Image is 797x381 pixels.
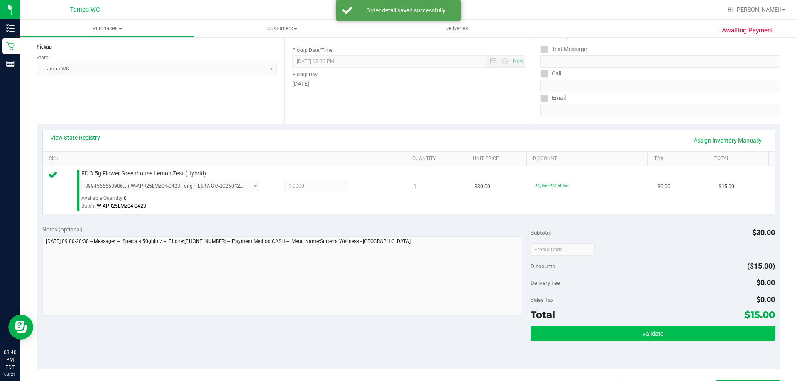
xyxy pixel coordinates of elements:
label: Text Message [540,43,587,55]
span: Delivery Fee [531,279,560,286]
input: Format: (999) 999-9999 [540,55,780,68]
a: Assign Inventory Manually [688,133,767,148]
span: 0 [124,195,127,201]
span: $0.00 [658,183,670,191]
inline-svg: Retail [6,42,15,50]
a: Deliveries [369,20,544,37]
span: $0.00 [756,295,775,304]
a: Customers [195,20,369,37]
span: Subtotal [531,229,551,236]
span: Total [531,309,555,320]
span: Purchases [20,25,194,32]
span: $30.00 [752,228,775,237]
span: $15.00 [719,183,734,191]
div: [DATE] [292,80,525,88]
button: Validate [531,326,775,341]
span: $15.00 [744,309,775,320]
label: Store [37,54,48,61]
inline-svg: Reports [6,60,15,68]
div: Order detail saved successfully [357,6,455,15]
span: Notes (optional) [42,226,83,233]
a: Tax [654,155,705,162]
span: Hi, [PERSON_NAME]! [727,6,781,13]
input: Promo Code [531,243,595,256]
span: 1 [413,183,416,191]
span: ($15.00) [747,262,775,270]
strong: Pickup [37,44,52,50]
a: Quantity [412,155,463,162]
inline-svg: Inventory [6,24,15,32]
p: 08/21 [4,371,16,377]
label: Email [540,92,566,104]
div: Available Quantity: [81,192,268,209]
iframe: Resource center [8,315,33,340]
a: Total [714,155,765,162]
a: View State Registry [50,133,100,142]
span: W-APR25LMZ04-0423 [97,203,146,209]
label: Pickup Date/Time [292,46,332,54]
span: FD 3.5g Flower Greenhouse Lemon Zest (Hybrid) [81,170,206,177]
span: 50ghlmz: 50% off line [535,184,568,188]
a: Purchases [20,20,195,37]
p: 03:40 PM EDT [4,349,16,371]
span: Batch: [81,203,95,209]
span: Sales Tax [531,296,554,303]
span: $30.00 [474,183,490,191]
span: $0.00 [756,278,775,287]
a: SKU [49,155,402,162]
span: Discounts [531,259,555,274]
span: Awaiting Payment [722,26,773,35]
input: Format: (999) 999-9999 [540,80,780,92]
label: Call [540,68,561,80]
span: Customers [195,25,369,32]
a: Discount [533,155,644,162]
span: Validate [642,330,663,337]
span: Tampa WC [70,6,100,13]
span: Deliveries [434,25,479,32]
label: Pickup Day [292,71,318,78]
a: Unit Price [473,155,523,162]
